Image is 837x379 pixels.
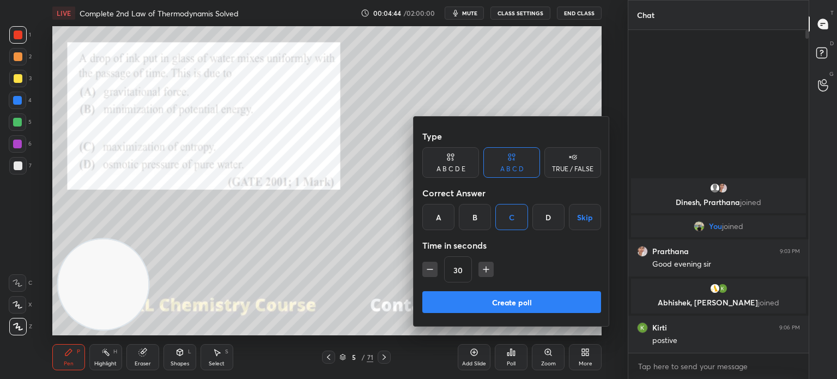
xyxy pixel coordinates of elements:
[532,204,565,230] div: D
[422,234,601,256] div: Time in seconds
[500,166,524,172] div: A B C D
[422,204,454,230] div: A
[552,166,593,172] div: TRUE / FALSE
[436,166,465,172] div: A B C D E
[459,204,491,230] div: B
[569,204,601,230] button: Skip
[422,125,601,147] div: Type
[495,204,527,230] div: C
[422,291,601,313] button: Create poll
[422,182,601,204] div: Correct Answer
